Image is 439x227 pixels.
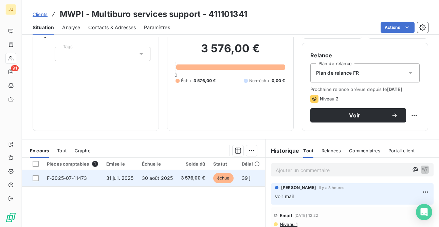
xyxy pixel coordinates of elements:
[318,113,391,118] span: Voir
[30,148,49,153] span: En cours
[5,212,16,223] img: Logo LeanPay
[242,175,251,181] span: 39 j
[176,42,285,62] h2: 3 576,00 €
[194,78,216,84] span: 3 576,00 €
[272,78,285,84] span: 0,00 €
[319,186,344,190] span: il y a 3 heures
[33,24,54,31] span: Situation
[62,24,80,31] span: Analyse
[310,108,406,122] button: Voir
[92,161,98,167] span: 1
[281,185,316,191] span: [PERSON_NAME]
[310,87,420,92] span: Prochaine relance prévue depuis le
[144,24,170,31] span: Paramètres
[181,161,205,167] div: Solde dû
[11,65,19,71] span: 91
[303,148,313,153] span: Tout
[5,4,16,15] div: JU
[60,51,66,57] input: Ajouter une valeur
[175,72,177,78] span: 0
[322,148,341,153] span: Relances
[142,175,173,181] span: 30 août 2025
[280,213,292,218] span: Email
[213,161,234,167] div: Statut
[316,70,359,76] span: Plan de relance FR
[47,175,87,181] span: F-2025-07-11473
[310,51,420,59] h6: Relance
[213,173,234,183] span: échue
[275,193,294,199] span: voir mail
[106,161,134,167] div: Émise le
[279,222,297,227] span: Niveau 1
[142,161,173,167] div: Échue le
[88,24,136,31] span: Contacts & Adresses
[60,8,247,20] h3: MWPI - Multiburo services support - 411101341
[33,11,48,18] a: Clients
[75,148,91,153] span: Graphe
[181,78,191,84] span: Échu
[388,148,415,153] span: Portail client
[242,161,260,167] div: Délai
[381,22,415,33] button: Actions
[387,87,402,92] span: [DATE]
[33,12,48,17] span: Clients
[320,96,339,101] span: Niveau 2
[266,147,299,155] h6: Historique
[416,204,432,220] div: Open Intercom Messenger
[349,148,380,153] span: Commentaires
[47,161,98,167] div: Pièces comptables
[181,175,205,182] span: 3 576,00 €
[249,78,269,84] span: Non-échu
[57,148,67,153] span: Tout
[106,175,134,181] span: 31 juil. 2025
[294,213,318,217] span: [DATE] 12:22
